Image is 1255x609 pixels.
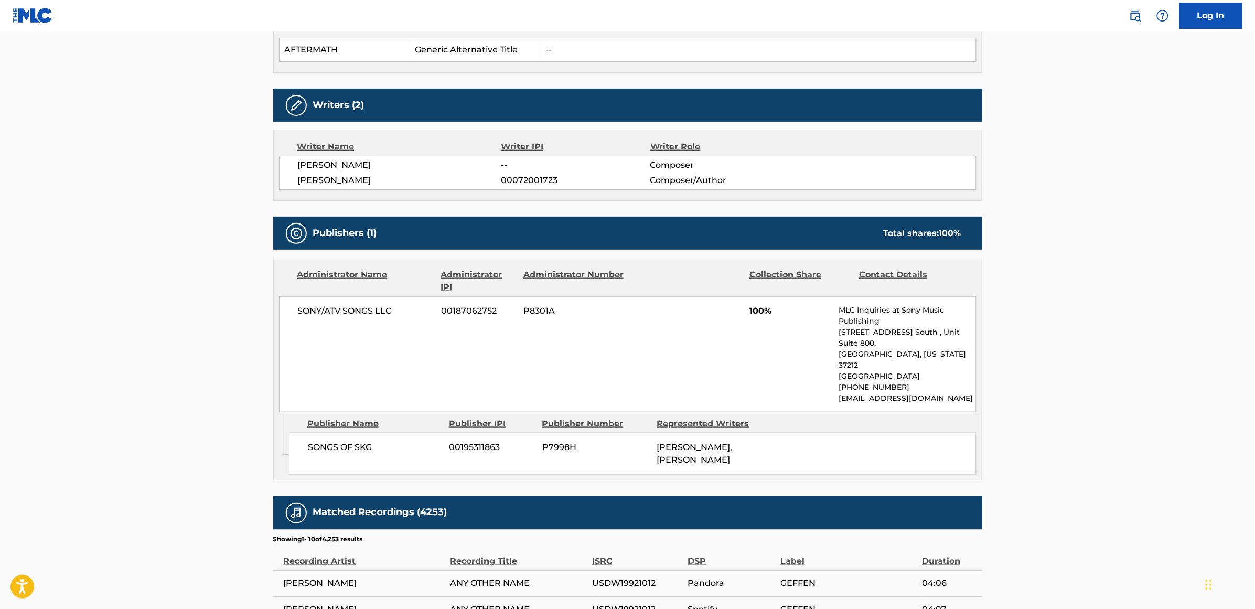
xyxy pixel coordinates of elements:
[839,371,975,382] p: [GEOGRAPHIC_DATA]
[650,141,786,153] div: Writer Role
[501,159,650,172] span: --
[1156,9,1169,22] img: help
[441,305,516,317] span: 00187062752
[540,38,976,62] td: --
[1206,569,1212,601] div: Drag
[542,441,649,454] span: P7998H
[501,141,650,153] div: Writer IPI
[450,578,587,590] span: ANY OTHER NAME
[1129,9,1142,22] img: search
[657,418,764,430] div: Represented Writers
[884,227,961,240] div: Total shares:
[839,393,975,404] p: [EMAIL_ADDRESS][DOMAIN_NAME]
[284,578,445,590] span: [PERSON_NAME]
[1203,559,1255,609] iframe: Chat Widget
[290,99,303,112] img: Writers
[279,38,410,62] td: AFTERMATH
[307,418,441,430] div: Publisher Name
[839,327,975,349] p: [STREET_ADDRESS] South , Unit Suite 800,
[523,269,625,294] div: Administrator Number
[839,305,975,327] p: MLC Inquiries at Sony Music Publishing
[313,227,377,239] h5: Publishers (1)
[441,269,516,294] div: Administrator IPI
[273,535,363,544] p: Showing 1 - 10 of 4,253 results
[860,269,961,294] div: Contact Details
[839,349,975,371] p: [GEOGRAPHIC_DATA], [US_STATE] 37212
[290,227,303,240] img: Publishers
[657,442,733,465] span: [PERSON_NAME], [PERSON_NAME]
[839,382,975,393] p: [PHONE_NUMBER]
[650,174,786,187] span: Composer/Author
[650,159,786,172] span: Composer
[308,441,442,454] span: SONGS OF SKG
[297,141,501,153] div: Writer Name
[592,578,682,590] span: USDW19921012
[297,269,433,294] div: Administrator Name
[410,38,540,62] td: Generic Alternative Title
[749,305,831,317] span: 100%
[923,578,977,590] span: 04:06
[449,418,534,430] div: Publisher IPI
[688,544,775,568] div: DSP
[313,507,447,519] h5: Matched Recordings (4253)
[1125,5,1146,26] a: Public Search
[284,544,445,568] div: Recording Artist
[939,228,961,238] span: 100 %
[449,441,534,454] span: 00195311863
[450,544,587,568] div: Recording Title
[313,99,364,111] h5: Writers (2)
[688,578,775,590] span: Pandora
[780,544,917,568] div: Label
[1152,5,1173,26] div: Help
[923,544,977,568] div: Duration
[749,269,851,294] div: Collection Share
[780,578,917,590] span: GEFFEN
[298,159,501,172] span: [PERSON_NAME]
[592,544,682,568] div: ISRC
[501,174,650,187] span: 00072001723
[13,8,53,23] img: MLC Logo
[542,418,649,430] div: Publisher Number
[290,507,303,519] img: Matched Recordings
[523,305,625,317] span: P8301A
[1179,3,1242,29] a: Log In
[298,174,501,187] span: [PERSON_NAME]
[298,305,434,317] span: SONY/ATV SONGS LLC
